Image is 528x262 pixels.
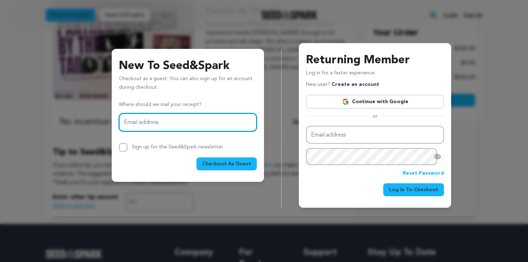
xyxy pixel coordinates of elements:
a: Show password as plain text. Warning: this will display your password on the screen. [434,153,441,160]
p: Checkout as a guest. You can also sign up for an account during checkout. [119,75,257,95]
span: Checkout As Guest [202,160,251,167]
a: Reset Password [403,169,444,178]
img: Google logo [342,98,349,105]
span: or [368,113,382,120]
h3: Returning Member [306,52,444,69]
p: New user? [306,81,379,89]
input: Email address [306,126,444,144]
h3: New To Seed&Spark [119,58,257,75]
input: Email address [119,113,257,132]
p: Where should we mail your receipt? [119,101,257,109]
span: Log In To Checkout [389,186,438,193]
label: Sign up for the Seed&Spark newsletter [132,144,223,150]
button: Log In To Checkout [383,183,444,196]
p: Log in for a faster experience. [306,69,444,81]
a: Create an account [332,82,379,87]
button: Checkout As Guest [196,157,257,170]
a: Continue with Google [306,95,444,109]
